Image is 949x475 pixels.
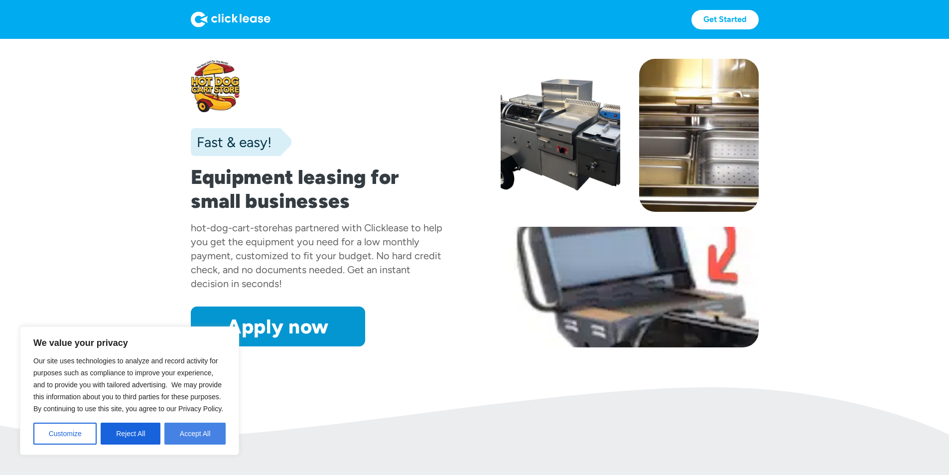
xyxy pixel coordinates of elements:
div: has partnered with Clicklease to help you get the equipment you need for a low monthly payment, c... [191,222,442,290]
button: Accept All [164,423,226,445]
a: Apply now [191,307,365,346]
img: Logo [191,11,271,27]
span: Our site uses technologies to analyze and record activity for purposes such as compliance to impr... [33,357,223,413]
a: Get Started [691,10,759,29]
div: We value your privacy [20,326,239,455]
div: Fast & easy! [191,132,271,152]
div: hot-dog-cart-store [191,222,277,234]
button: Customize [33,423,97,445]
h1: Equipment leasing for small businesses [191,165,449,213]
button: Reject All [101,423,160,445]
p: We value your privacy [33,337,226,349]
